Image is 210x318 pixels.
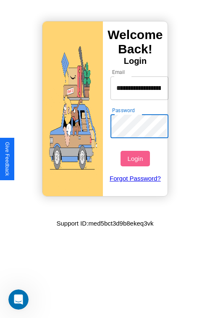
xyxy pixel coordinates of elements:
[42,21,103,196] img: gif
[112,68,125,76] label: Email
[106,166,165,190] a: Forgot Password?
[4,142,10,176] div: Give Feedback
[8,289,29,310] iframe: Intercom live chat
[103,28,168,56] h3: Welcome Back!
[112,107,134,114] label: Password
[103,56,168,66] h4: Login
[57,218,154,229] p: Support ID: med5bct3d9b8ekeq3vk
[121,151,150,166] button: Login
